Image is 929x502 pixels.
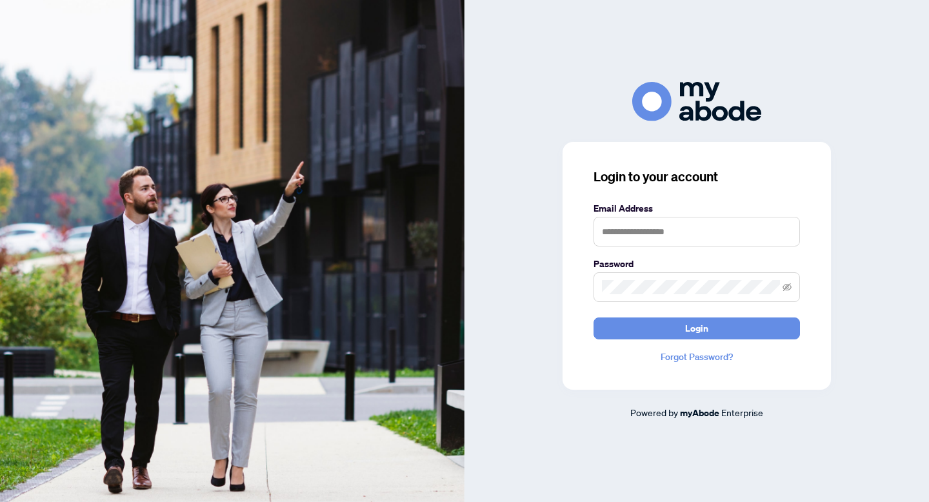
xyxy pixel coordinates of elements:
[594,257,800,271] label: Password
[594,201,800,216] label: Email Address
[721,407,763,418] span: Enterprise
[594,350,800,364] a: Forgot Password?
[685,318,708,339] span: Login
[680,406,719,420] a: myAbode
[783,283,792,292] span: eye-invisible
[632,82,761,121] img: ma-logo
[630,407,678,418] span: Powered by
[594,317,800,339] button: Login
[594,168,800,186] h3: Login to your account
